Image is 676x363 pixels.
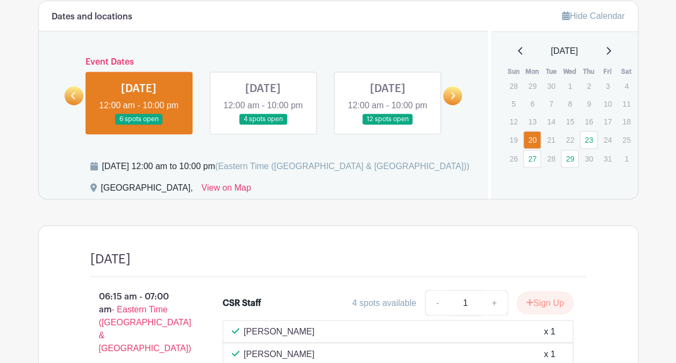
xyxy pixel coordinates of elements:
[560,66,579,77] th: Wed
[101,181,193,199] div: [GEOGRAPHIC_DATA],
[542,131,560,148] p: 21
[561,150,579,167] a: 29
[617,66,636,77] th: Sat
[617,113,635,130] p: 18
[580,150,597,167] p: 30
[504,66,523,77] th: Sun
[481,290,508,316] a: +
[223,296,261,309] div: CSR Staff
[352,296,416,309] div: 4 spots available
[504,95,522,112] p: 5
[523,150,541,167] a: 27
[244,325,315,338] p: [PERSON_NAME]
[90,252,131,267] h4: [DATE]
[523,113,541,130] p: 13
[579,66,598,77] th: Thu
[215,162,469,171] span: (Eastern Time ([GEOGRAPHIC_DATA] & [GEOGRAPHIC_DATA]))
[102,160,469,173] div: [DATE] 12:00 am to 10:00 pm
[599,131,616,148] p: 24
[523,131,541,149] a: 20
[544,347,555,360] div: x 1
[504,131,522,148] p: 19
[523,78,541,94] p: 29
[504,113,522,130] p: 12
[542,66,560,77] th: Tue
[523,95,541,112] p: 6
[580,95,597,112] p: 9
[517,291,573,314] button: Sign Up
[52,12,132,22] h6: Dates and locations
[83,57,444,67] h6: Event Dates
[599,95,616,112] p: 10
[580,78,597,94] p: 2
[617,95,635,112] p: 11
[504,78,522,94] p: 28
[244,347,315,360] p: [PERSON_NAME]
[425,290,450,316] a: -
[599,150,616,167] p: 31
[617,150,635,167] p: 1
[561,78,579,94] p: 1
[504,150,522,167] p: 26
[617,78,635,94] p: 4
[99,304,191,352] span: - Eastern Time ([GEOGRAPHIC_DATA] & [GEOGRAPHIC_DATA])
[598,66,617,77] th: Fri
[523,66,542,77] th: Mon
[561,95,579,112] p: 8
[542,150,560,167] p: 28
[561,113,579,130] p: 15
[542,113,560,130] p: 14
[580,113,597,130] p: 16
[542,95,560,112] p: 7
[73,285,206,359] p: 06:15 am - 07:00 am
[551,45,578,58] span: [DATE]
[542,78,560,94] p: 30
[599,78,616,94] p: 3
[562,11,624,20] a: Hide Calendar
[617,131,635,148] p: 25
[561,131,579,148] p: 22
[544,325,555,338] div: x 1
[580,131,597,149] a: 23
[202,181,251,199] a: View on Map
[599,113,616,130] p: 17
